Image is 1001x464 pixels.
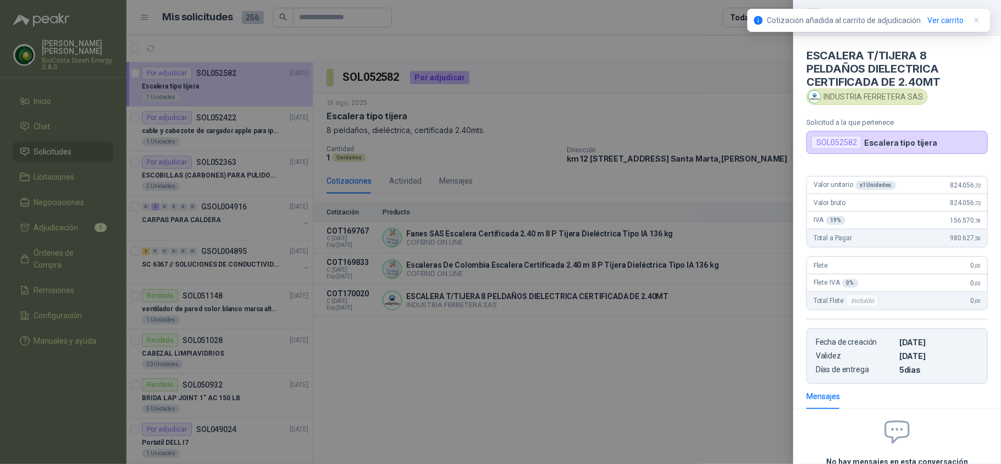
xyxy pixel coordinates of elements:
span: ,50 [974,235,981,241]
span: 0 [971,279,981,287]
span: ,72 [974,200,981,206]
span: 824.056 [950,199,981,207]
div: x 1 Unidades [855,181,896,190]
span: Valor unitario [814,181,896,190]
div: INDUSTRIA FERRETERA SAS [806,89,928,105]
div: 19 % [826,216,846,225]
span: 0 [971,297,981,305]
span: 156.570 [950,217,981,224]
p: Días de entrega [816,365,895,374]
span: Flete [814,262,828,269]
span: IVA [814,216,845,225]
span: 0 [971,262,981,269]
span: 824.056 [950,181,981,189]
span: ,00 [974,263,981,269]
span: ,00 [974,298,981,304]
span: Valor bruto [814,199,845,207]
div: SOL052582 [811,136,862,149]
span: ,72 [974,183,981,189]
p: Fecha de creación [816,338,895,347]
p: [DATE] [899,351,978,361]
p: Solicitud a la que pertenece [806,118,988,126]
span: Flete IVA [814,279,859,288]
a: Ver carrito [927,14,964,26]
span: info-circle [754,16,762,25]
div: Mensajes [806,390,840,402]
div: Incluido [846,294,879,307]
span: ,00 [974,280,981,286]
p: Escalera tipo tijera [864,138,937,147]
p: Validez [816,351,895,361]
div: 0 % [842,279,859,288]
span: 980.627 [950,234,981,242]
img: Company Logo [809,91,821,103]
h4: ESCALERA T/TIJERA 8 PELDAÑOS DIELECTRICA CERTIFICADA DE 2.40MT [806,49,988,89]
span: Total a Pagar [814,234,852,242]
p: Cotización añadida al carrito de adjudicación [767,14,921,26]
span: Total Flete [814,294,881,307]
p: [DATE] [899,338,978,347]
span: ,78 [974,218,981,224]
p: 5 dias [899,365,978,374]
